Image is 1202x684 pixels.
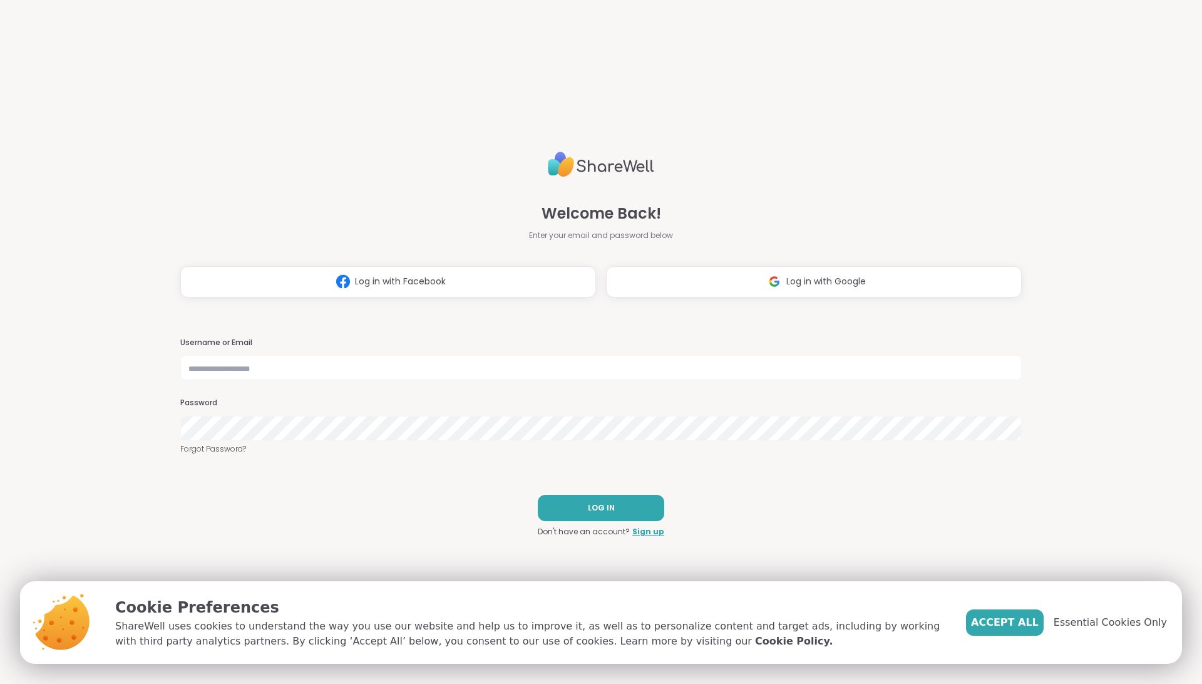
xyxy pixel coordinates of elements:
[763,270,786,293] img: ShareWell Logomark
[786,275,866,288] span: Log in with Google
[966,609,1044,636] button: Accept All
[355,275,446,288] span: Log in with Facebook
[180,266,596,298] button: Log in with Facebook
[115,619,946,649] p: ShareWell uses cookies to understand the way you use our website and help us to improve it, as we...
[331,270,355,293] img: ShareWell Logomark
[755,634,833,649] a: Cookie Policy.
[180,443,1022,455] a: Forgot Password?
[180,338,1022,348] h3: Username or Email
[538,495,664,521] button: LOG IN
[542,202,661,225] span: Welcome Back!
[588,502,615,514] span: LOG IN
[529,230,673,241] span: Enter your email and password below
[1054,615,1167,630] span: Essential Cookies Only
[606,266,1022,298] button: Log in with Google
[548,147,654,182] img: ShareWell Logo
[180,398,1022,408] h3: Password
[538,526,630,537] span: Don't have an account?
[115,596,946,619] p: Cookie Preferences
[971,615,1039,630] span: Accept All
[632,526,664,537] a: Sign up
